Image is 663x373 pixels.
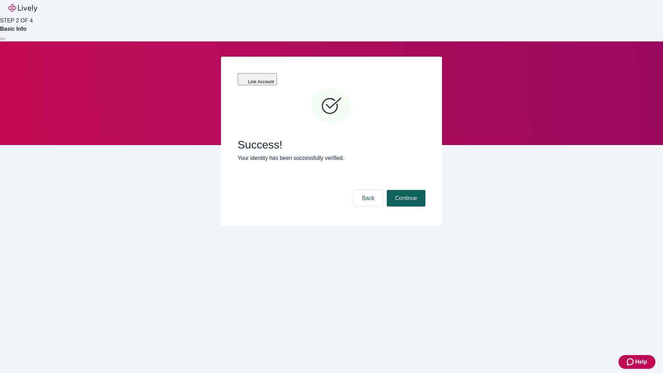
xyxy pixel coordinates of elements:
button: Back [354,190,383,207]
span: Success! [238,138,425,151]
button: Link Account [238,73,277,85]
button: Zendesk support iconHelp [618,355,655,369]
img: Lively [8,4,37,12]
svg: Checkmark icon [311,86,352,127]
span: Help [635,358,647,366]
button: Continue [387,190,425,207]
svg: Zendesk support icon [627,358,635,366]
p: Your identity has been successfully verified. [238,154,425,162]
